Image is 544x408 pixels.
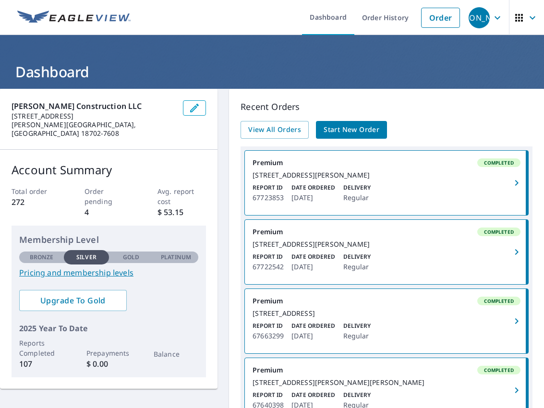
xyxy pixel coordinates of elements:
p: Delivery [343,252,371,261]
p: Regular [343,261,371,273]
p: Recent Orders [241,100,532,113]
p: Bronze [30,253,54,262]
p: Prepayments [86,348,131,358]
a: PremiumCompleted[STREET_ADDRESS]Report ID67663299Date Ordered[DATE]DeliveryRegular [245,289,528,353]
a: Upgrade To Gold [19,290,127,311]
div: [PERSON_NAME] [469,7,490,28]
a: PremiumCompleted[STREET_ADDRESS][PERSON_NAME]Report ID67722542Date Ordered[DATE]DeliveryRegular [245,220,528,284]
p: $ 0.00 [86,358,131,370]
p: Report ID [253,322,284,330]
p: Delivery [343,183,371,192]
div: [STREET_ADDRESS] [253,309,520,318]
p: 2025 Year To Date [19,323,198,334]
p: Date Ordered [291,252,335,261]
span: Completed [478,298,520,304]
p: Membership Level [19,233,198,246]
div: Premium [253,366,520,374]
p: Date Ordered [291,183,335,192]
a: PremiumCompleted[STREET_ADDRESS][PERSON_NAME]Report ID67723853Date Ordered[DATE]DeliveryRegular [245,151,528,215]
div: [STREET_ADDRESS][PERSON_NAME] [253,240,520,249]
p: Account Summary [12,161,206,179]
span: Start New Order [324,124,379,136]
p: [DATE] [291,192,335,204]
div: Premium [253,297,520,305]
p: Report ID [253,252,284,261]
span: Completed [478,159,520,166]
p: Report ID [253,391,284,399]
p: 107 [19,358,64,370]
h1: Dashboard [12,62,532,82]
div: Premium [253,158,520,167]
p: Platinum [161,253,191,262]
p: [PERSON_NAME][GEOGRAPHIC_DATA], [GEOGRAPHIC_DATA] 18702-7608 [12,120,175,138]
a: Pricing and membership levels [19,267,198,278]
p: Delivery [343,322,371,330]
span: Completed [478,367,520,373]
p: [STREET_ADDRESS] [12,112,175,120]
a: View All Orders [241,121,309,139]
p: Balance [154,349,198,359]
p: Order pending [85,186,133,206]
p: Avg. report cost [157,186,206,206]
a: Start New Order [316,121,387,139]
p: Report ID [253,183,284,192]
p: 272 [12,196,60,208]
div: [STREET_ADDRESS][PERSON_NAME] [253,171,520,180]
p: 67663299 [253,330,284,342]
a: Order [421,8,460,28]
p: 67723853 [253,192,284,204]
p: Regular [343,192,371,204]
p: [DATE] [291,330,335,342]
p: $ 53.15 [157,206,206,218]
p: Total order [12,186,60,196]
p: [PERSON_NAME] Construction LLC [12,100,175,112]
span: View All Orders [248,124,301,136]
p: [DATE] [291,261,335,273]
p: 67722542 [253,261,284,273]
p: Delivery [343,391,371,399]
div: [STREET_ADDRESS][PERSON_NAME][PERSON_NAME] [253,378,520,387]
img: EV Logo [17,11,131,25]
p: 4 [85,206,133,218]
span: Upgrade To Gold [27,295,119,306]
p: Regular [343,330,371,342]
p: Reports Completed [19,338,64,358]
p: Gold [123,253,139,262]
p: Date Ordered [291,322,335,330]
p: Silver [76,253,97,262]
span: Completed [478,228,520,235]
p: Date Ordered [291,391,335,399]
div: Premium [253,228,520,236]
